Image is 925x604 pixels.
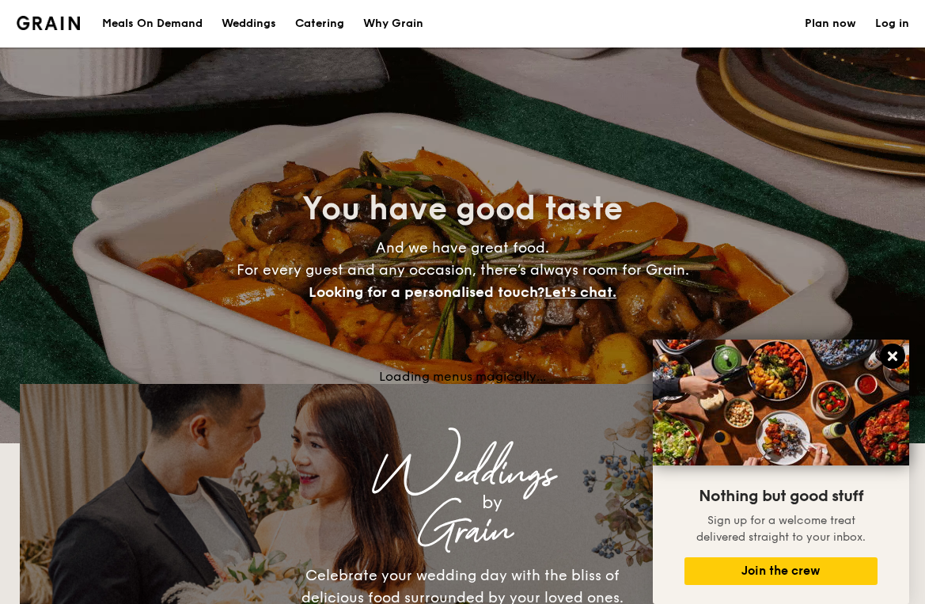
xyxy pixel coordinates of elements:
[237,239,689,301] span: And we have great food. For every guest and any occasion, there’s always room for Grain.
[880,344,905,369] button: Close
[17,16,81,30] img: Grain
[302,190,623,228] span: You have good taste
[699,487,863,506] span: Nothing but good stuff
[309,283,544,301] span: Looking for a personalised touch?
[17,16,81,30] a: Logotype
[653,340,909,465] img: DSC07876-Edit02-Large.jpeg
[218,488,767,517] div: by
[684,557,878,585] button: Join the crew
[20,369,906,384] div: Loading menus magically...
[696,514,866,544] span: Sign up for a welcome treat delivered straight to your inbox.
[159,460,767,488] div: Weddings
[159,517,767,545] div: Grain
[544,283,616,301] span: Let's chat.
